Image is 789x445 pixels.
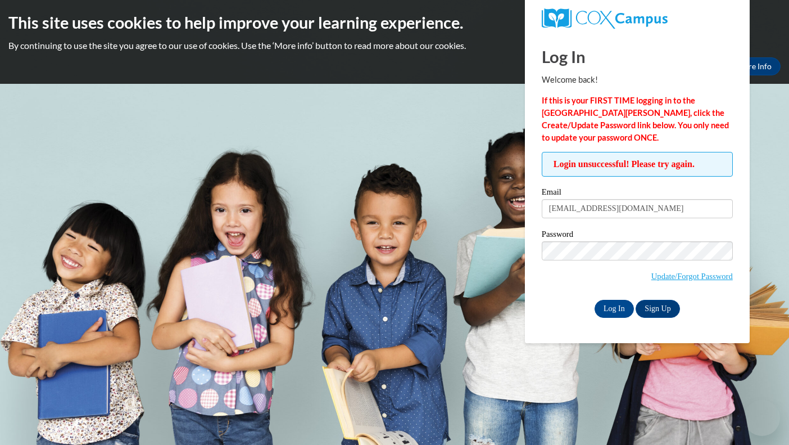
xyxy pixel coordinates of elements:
[542,96,729,142] strong: If this is your FIRST TIME logging in to the [GEOGRAPHIC_DATA][PERSON_NAME], click the Create/Upd...
[542,8,668,29] img: COX Campus
[542,188,733,199] label: Email
[595,300,634,318] input: Log In
[542,74,733,86] p: Welcome back!
[8,11,781,34] h2: This site uses cookies to help improve your learning experience.
[744,400,780,436] iframe: Button to launch messaging window
[636,300,679,318] a: Sign Up
[542,45,733,68] h1: Log In
[542,152,733,177] span: Login unsuccessful! Please try again.
[542,8,733,29] a: COX Campus
[542,230,733,241] label: Password
[8,39,781,52] p: By continuing to use the site you agree to our use of cookies. Use the ‘More info’ button to read...
[728,57,781,75] a: More Info
[651,272,733,281] a: Update/Forgot Password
